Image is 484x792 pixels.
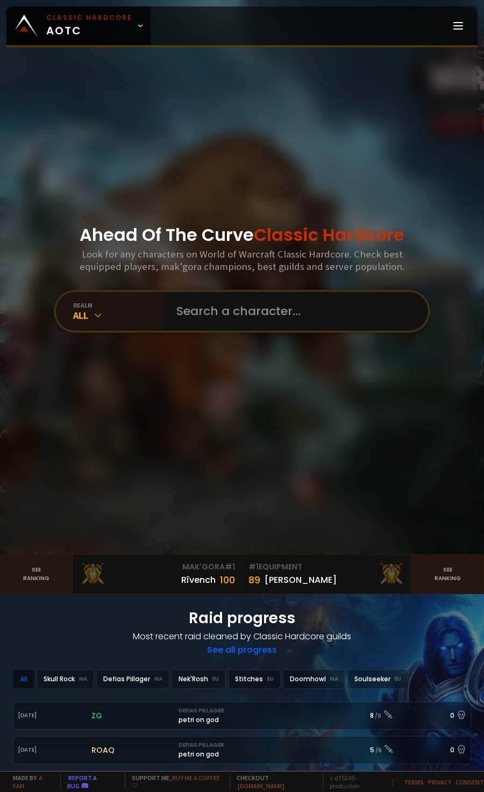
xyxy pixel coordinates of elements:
small: Classic Hardcore [46,13,132,23]
a: [DATE]roaqpetri on godDefias Pillager5 /60 [13,736,471,764]
span: Checkout [230,774,316,790]
div: Stitches [228,669,281,689]
a: Terms [404,778,424,786]
a: Seeranking [411,555,484,594]
div: Skull Rock [37,669,94,689]
small: EU [395,675,401,683]
div: Equipment [248,561,404,573]
div: Mak'Gora [79,561,235,573]
a: Mak'Gora#1Rîvench100 [73,555,242,594]
a: Report a bug [67,774,97,790]
a: Privacy [428,778,451,786]
small: EU [212,675,219,683]
div: All [73,309,163,322]
h1: Ahead Of The Curve [80,222,404,248]
span: AOTC [46,13,132,39]
small: NA [154,675,162,683]
div: 89 [248,573,260,587]
div: Soulseeker [347,669,408,689]
div: Doomhowl [283,669,345,689]
a: Classic HardcoreAOTC [6,6,151,45]
a: #1Equipment89[PERSON_NAME] [242,555,411,594]
a: See all progress [207,644,277,656]
span: Made by [6,774,54,790]
small: EU [267,675,274,683]
a: [DATE]zgpetri on godDefias Pillager8 /90 [13,702,471,730]
small: NA [79,675,87,683]
div: Rîvench [181,573,216,587]
h1: Raid progress [13,607,471,630]
div: realm [73,301,163,309]
a: a fan [13,774,42,790]
span: # 1 [248,561,259,572]
div: Defias Pillager [96,669,169,689]
span: v. d752d5 - production [323,774,386,790]
a: Consent [455,778,484,786]
h4: Most recent raid cleaned by Classic Hardcore guilds [13,630,471,643]
span: Support me, [125,774,224,790]
small: NA [330,675,338,683]
a: Buy me a coffee [132,774,220,790]
input: Search a character... [170,292,415,331]
span: # 1 [225,561,235,572]
span: Classic Hardcore [254,223,404,247]
div: 100 [220,573,235,587]
div: [PERSON_NAME] [265,573,337,587]
div: Nek'Rosh [172,669,226,689]
a: [DOMAIN_NAME] [238,782,284,790]
div: All [13,669,34,689]
h3: Look for any characters on World of Warcraft Classic Hardcore. Check best equipped players, mak'g... [73,248,411,273]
